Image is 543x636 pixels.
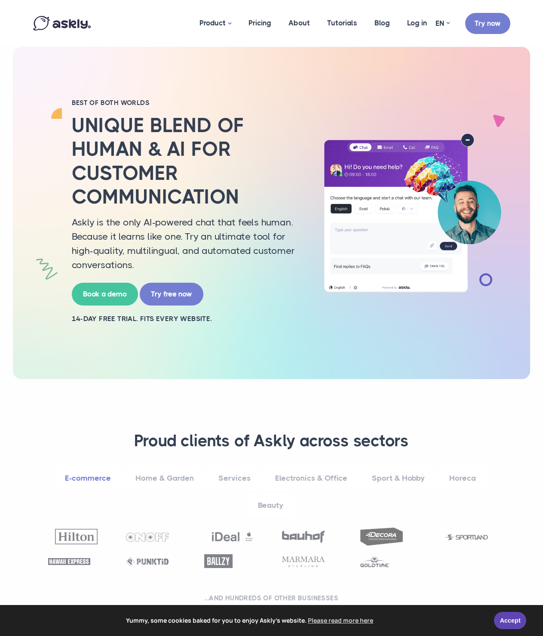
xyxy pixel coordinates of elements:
img: Goldtime [360,556,389,568]
p: Askly is the only AI-powered chat that feels human. Because it learns like one. Try an ultimate t... [72,215,304,272]
a: Services [207,466,262,490]
img: Marmara Sterling [282,556,325,567]
a: Try now [465,13,510,34]
a: Product [191,2,240,45]
h2: ...and hundreds of other businesses [44,594,500,602]
a: Try free now [140,283,203,306]
a: Pricing [240,2,280,44]
img: OnOff [126,533,169,542]
h3: Proud clients of Askly across sectors [44,431,500,451]
a: About [280,2,319,44]
a: Beauty [247,494,295,517]
img: Hawaii Express [48,558,91,565]
img: Hilton [55,529,98,545]
img: Ballzy [204,554,233,568]
a: Tutorials [319,2,366,44]
img: Sportland [445,534,488,540]
img: Punktid [126,557,169,566]
img: Ideal [211,528,254,545]
h2: BEST OF BOTH WORLDS [72,99,304,107]
h2: Unique blend of human & AI for customer communication [72,114,304,209]
img: AI multilingual chat [317,133,508,292]
a: Electronics & Office [264,466,359,490]
a: E-commerce [54,466,122,490]
a: Sport & Hobby [361,466,436,490]
a: Horeca [438,466,487,490]
img: Askly [33,16,91,31]
a: Home & Garden [124,466,205,490]
a: learn more about cookies [307,614,374,627]
h2: 14-day free trial. Fits every website. [72,314,304,324]
a: Accept [494,612,526,629]
a: Book a demo [72,283,138,306]
a: Blog [366,2,399,44]
a: EN [436,17,450,30]
span: Yummy, some cookies baked for you to enjoy Askly's website. [12,614,488,627]
a: Log in [399,2,436,44]
img: Bauhof [282,531,325,543]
